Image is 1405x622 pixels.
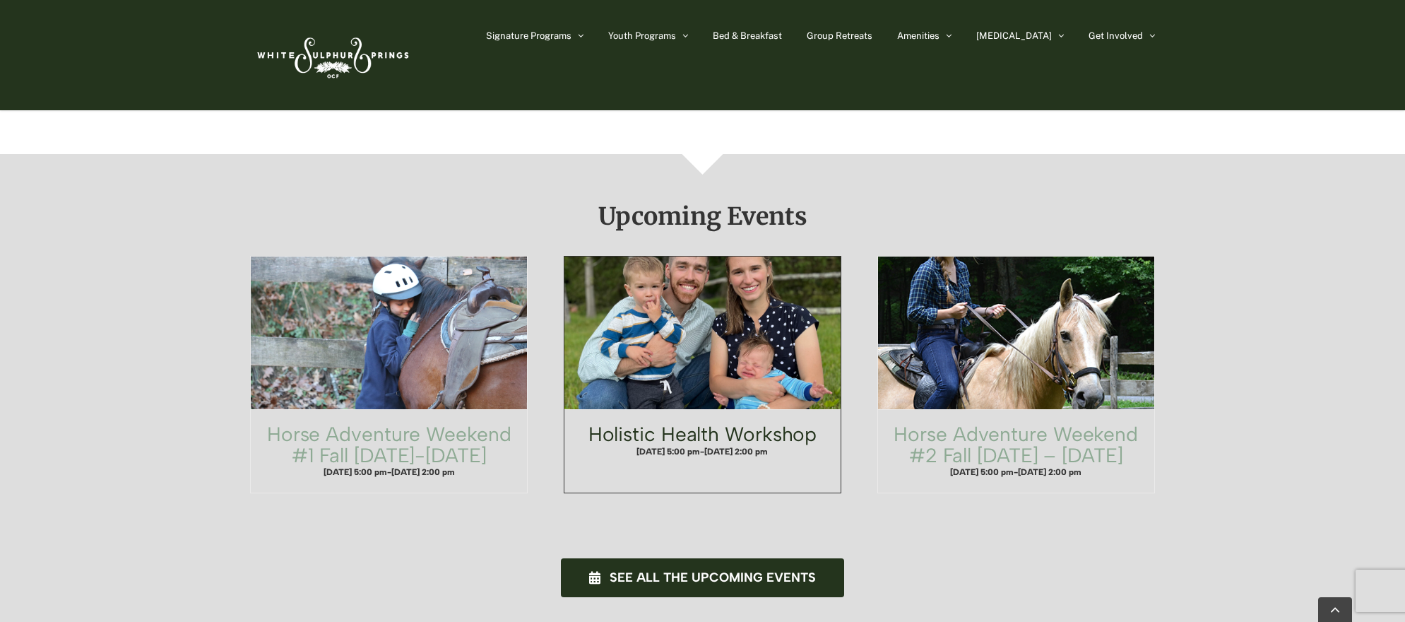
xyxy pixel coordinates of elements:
span: Amenities [897,31,939,40]
span: [DATE] 5:00 pm [324,467,387,477]
a: Holistic Health Workshop [588,422,817,446]
a: Horse Adventure Weekend #2 Fall [DATE] – [DATE] [894,422,1138,467]
span: Get Involved [1089,31,1143,40]
span: [DATE] 2:00 pm [704,447,768,457]
span: [DATE] 5:00 pm [950,467,1014,477]
span: See all the upcoming events [610,570,816,585]
a: Horse Adventure Weekend #2 Fall Friday – Sunday [878,257,1154,409]
span: [DATE] 5:00 pm [636,447,700,457]
a: Horse Adventure Weekend #1 Fall Wednesday-Friday [251,257,527,409]
h4: - [265,466,513,479]
h4: - [892,466,1140,479]
img: White Sulphur Springs Logo [251,22,413,88]
a: See all the upcoming events [561,558,844,597]
a: Horse Adventure Weekend #1 Fall [DATE]-[DATE] [267,422,511,467]
h2: Upcoming Events [250,204,1154,229]
h4: - [579,445,826,458]
span: Signature Programs [486,31,571,40]
a: Holistic Health Workshop [564,257,841,409]
span: [MEDICAL_DATA] [976,31,1052,40]
span: Youth Programs [608,31,676,40]
span: [DATE] 2:00 pm [1018,467,1081,477]
span: Bed & Breakfast [713,31,782,40]
span: [DATE] 2:00 pm [391,467,455,477]
span: Group Retreats [807,31,872,40]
